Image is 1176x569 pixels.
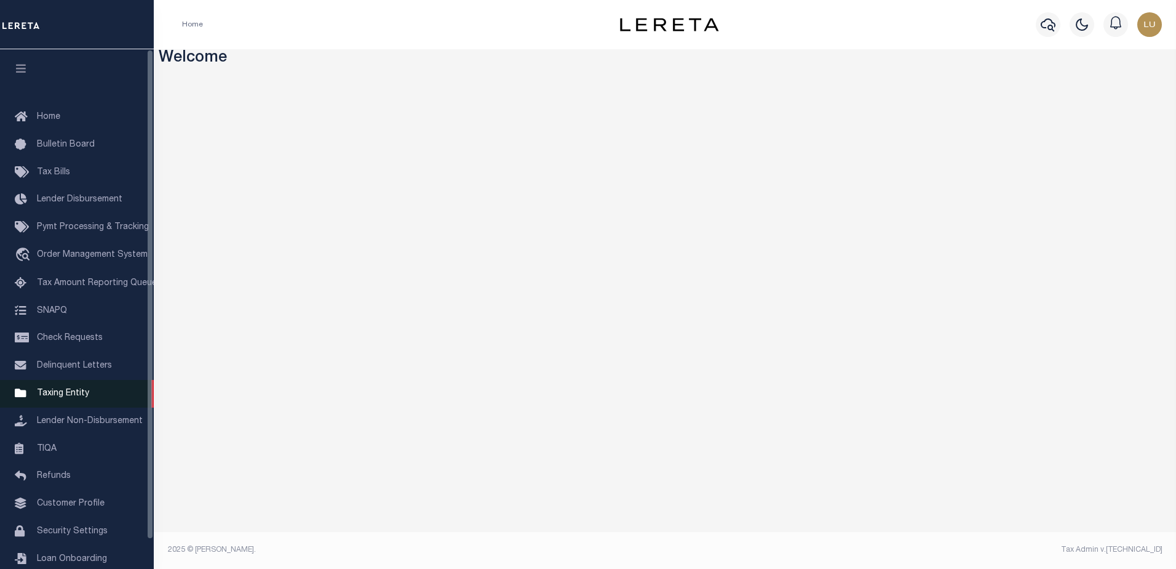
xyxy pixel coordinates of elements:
span: Lender Disbursement [37,195,122,204]
span: Lender Non-Disbursement [37,417,143,426]
span: Delinquent Letters [37,361,112,370]
span: Security Settings [37,527,108,536]
i: travel_explore [15,248,34,264]
span: Order Management System [37,251,148,259]
span: Check Requests [37,334,103,342]
span: Customer Profile [37,499,105,508]
span: SNAPQ [37,306,67,315]
img: svg+xml;base64,PHN2ZyB4bWxucz0iaHR0cDovL3d3dy53My5vcmcvMjAwMC9zdmciIHBvaW50ZXItZXZlbnRzPSJub25lIi... [1137,12,1162,37]
span: Home [37,113,60,121]
span: Taxing Entity [37,389,89,398]
img: logo-dark.svg [620,18,718,31]
span: Tax Bills [37,168,70,177]
span: Refunds [37,472,71,480]
div: 2025 © [PERSON_NAME]. [159,544,665,555]
span: Tax Amount Reporting Queue [37,279,157,288]
li: Home [182,19,203,30]
div: Tax Admin v.[TECHNICAL_ID] [674,544,1162,555]
span: Bulletin Board [37,140,95,149]
h3: Welcome [159,49,1172,68]
span: Pymt Processing & Tracking [37,223,149,232]
span: Loan Onboarding [37,555,107,563]
span: TIQA [37,444,57,453]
